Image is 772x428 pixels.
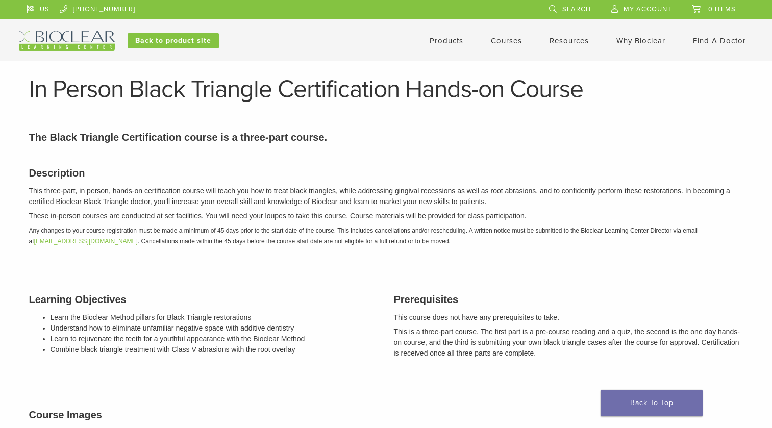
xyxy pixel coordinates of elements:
li: Understand how to eliminate unfamiliar negative space with additive dentistry [51,323,379,334]
h3: Prerequisites [394,292,743,307]
a: Courses [491,36,522,45]
a: Back To Top [601,390,703,416]
h3: Course Images [29,407,743,422]
a: Resources [550,36,589,45]
h3: Learning Objectives [29,292,379,307]
a: [EMAIL_ADDRESS][DOMAIN_NAME] [34,238,138,245]
p: These in-person courses are conducted at set facilities. You will need your loupes to take this c... [29,211,743,221]
p: The Black Triangle Certification course is a three-part course. [29,130,743,145]
span: My Account [624,5,671,13]
img: Bioclear [19,31,115,51]
li: Combine black triangle treatment with Class V abrasions with the root overlay [51,344,379,355]
span: Search [562,5,591,13]
h3: Description [29,165,743,181]
a: Find A Doctor [693,36,746,45]
h1: In Person Black Triangle Certification Hands-on Course [29,77,743,102]
span: 0 items [708,5,736,13]
li: Learn to rejuvenate the teeth for a youthful appearance with the Bioclear Method [51,334,379,344]
p: This is a three-part course. The first part is a pre-course reading and a quiz, the second is the... [394,326,743,359]
li: Learn the Bioclear Method pillars for Black Triangle restorations [51,312,379,323]
a: Products [430,36,463,45]
a: Back to product site [128,33,219,48]
p: This three-part, in person, hands-on certification course will teach you how to treat black trian... [29,186,743,207]
p: This course does not have any prerequisites to take. [394,312,743,323]
em: Any changes to your course registration must be made a minimum of 45 days prior to the start date... [29,227,698,245]
a: Why Bioclear [616,36,665,45]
